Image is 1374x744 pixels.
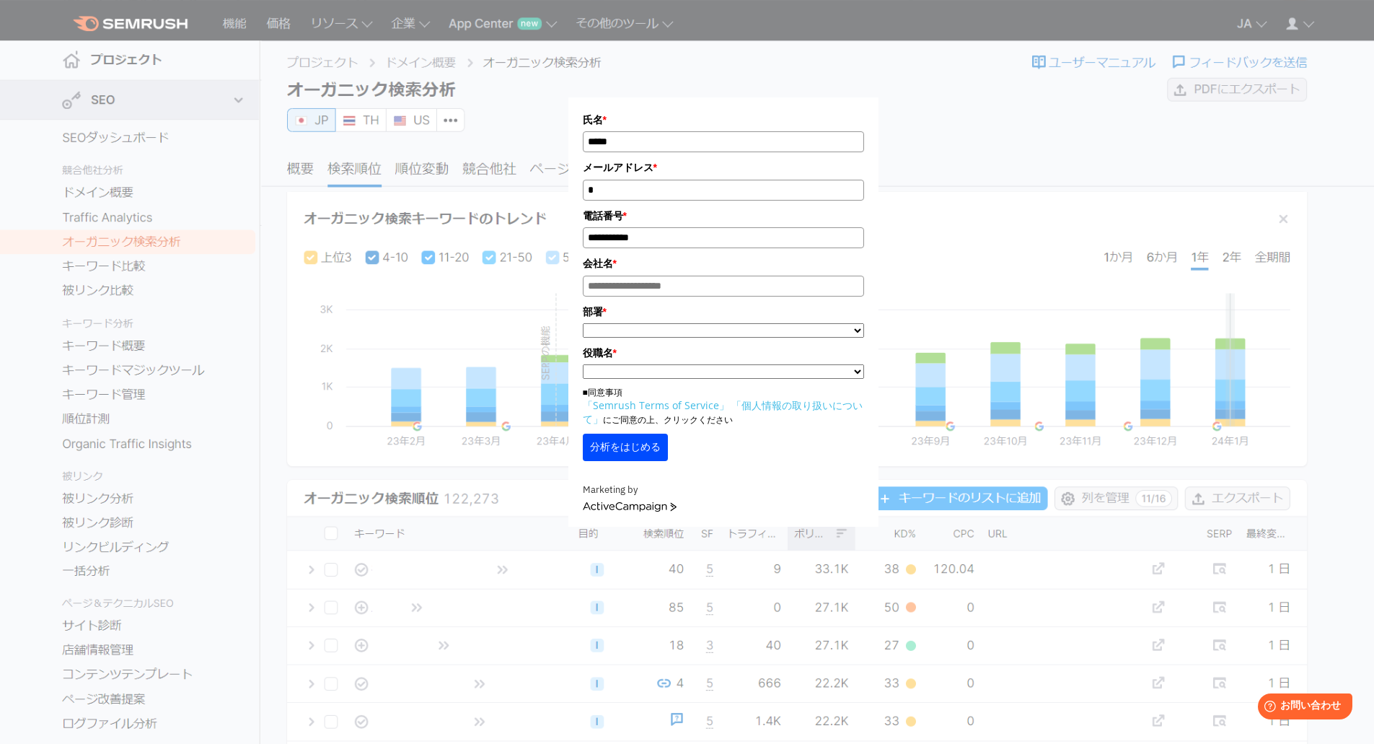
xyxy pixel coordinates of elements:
iframe: Help widget launcher [1246,688,1358,728]
a: 「Semrush Terms of Service」 [583,398,729,412]
label: 氏名 [583,112,864,128]
p: ■同意事項 にご同意の上、クリックください [583,386,864,426]
label: 電話番号 [583,208,864,224]
div: Marketing by [583,483,864,498]
label: メールアドレス [583,159,864,175]
label: 部署 [583,304,864,320]
a: 「個人情報の取り扱いについて」 [583,398,863,426]
button: 分析をはじめる [583,434,668,461]
label: 役職名 [583,345,864,361]
label: 会社名 [583,255,864,271]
